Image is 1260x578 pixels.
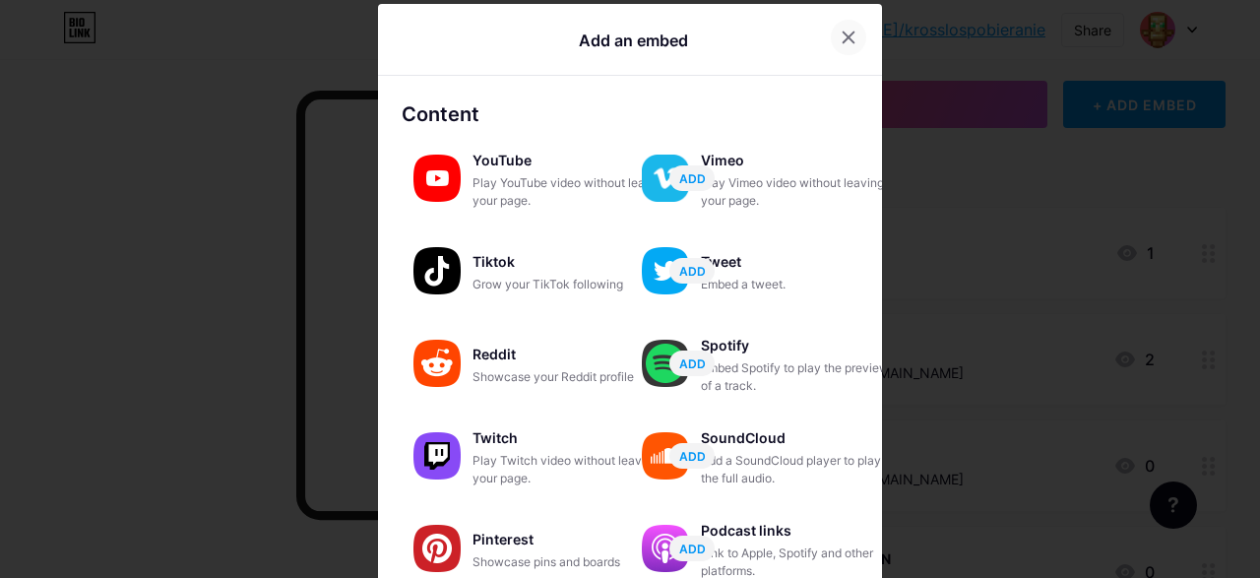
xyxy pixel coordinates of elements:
[701,248,898,276] div: Tweet
[413,155,461,202] img: youtube
[642,340,689,387] img: spotify
[472,276,669,293] div: Grow your TikTok following
[669,165,715,191] button: ADD
[701,452,898,487] div: Add a SoundCloud player to play the full audio.
[413,340,461,387] img: reddit
[679,448,706,465] span: ADD
[669,536,715,561] button: ADD
[669,443,715,469] button: ADD
[679,355,706,372] span: ADD
[679,170,706,187] span: ADD
[642,525,689,572] img: podcastlinks
[701,359,898,395] div: Embed Spotify to play the preview of a track.
[642,247,689,294] img: twitter
[642,432,689,480] img: soundcloud
[472,248,669,276] div: Tiktok
[701,174,898,210] div: Play Vimeo video without leaving your page.
[472,341,669,368] div: Reddit
[669,258,715,284] button: ADD
[402,99,858,129] div: Content
[679,263,706,280] span: ADD
[579,29,688,52] div: Add an embed
[472,147,669,174] div: YouTube
[701,147,898,174] div: Vimeo
[701,276,898,293] div: Embed a tweet.
[413,247,461,294] img: tiktok
[642,155,689,202] img: vimeo
[413,525,461,572] img: pinterest
[472,553,669,571] div: Showcase pins and boards
[679,541,706,557] span: ADD
[472,174,669,210] div: Play YouTube video without leaving your page.
[701,332,898,359] div: Spotify
[472,368,669,386] div: Showcase your Reddit profile
[701,424,898,452] div: SoundCloud
[472,452,669,487] div: Play Twitch video without leaving your page.
[413,432,461,480] img: twitch
[701,517,898,545] div: Podcast links
[472,424,669,452] div: Twitch
[472,526,669,553] div: Pinterest
[669,351,715,376] button: ADD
